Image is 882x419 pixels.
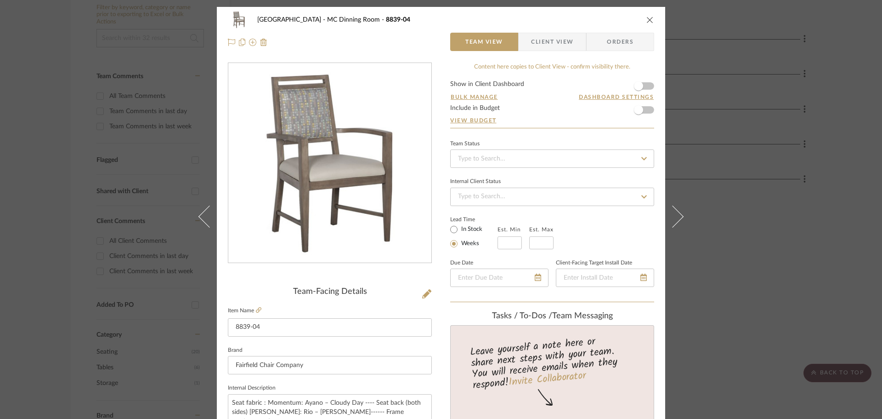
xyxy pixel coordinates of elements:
span: MC Dinning Room [327,17,386,23]
label: Est. Max [529,226,554,233]
button: Bulk Manage [450,93,498,101]
img: 33aabd9b-9fbb-41f8-a867-38e7ded10c4e_48x40.jpg [228,11,250,29]
label: Weeks [459,240,479,248]
label: Due Date [450,261,473,265]
div: Leave yourself a note here or share next steps with your team. You will receive emails when they ... [449,332,656,393]
label: Brand [228,348,243,353]
span: 8839-04 [386,17,410,23]
label: Client-Facing Target Install Date [556,261,632,265]
img: 33aabd9b-9fbb-41f8-a867-38e7ded10c4e_436x436.jpg [230,63,430,263]
span: Orders [597,33,644,51]
label: Est. Min [498,226,521,233]
div: Team-Facing Details [228,287,432,297]
div: 0 [228,63,431,263]
div: team Messaging [450,311,654,321]
div: Internal Client Status [450,179,501,184]
label: Lead Time [450,215,498,224]
input: Type to Search… [450,149,654,168]
label: Internal Description [228,386,276,390]
div: Content here copies to Client View - confirm visibility there. [450,63,654,72]
span: Team View [465,33,503,51]
input: Type to Search… [450,188,654,206]
label: Item Name [228,307,261,315]
input: Enter Due Date [450,269,548,287]
input: Enter Item Name [228,318,432,337]
span: Client View [531,33,573,51]
input: Enter Install Date [556,269,654,287]
img: Remove from project [260,39,267,46]
label: In Stock [459,225,482,234]
span: [GEOGRAPHIC_DATA] [257,17,327,23]
div: Team Status [450,142,480,146]
button: close [646,16,654,24]
mat-radio-group: Select item type [450,224,498,249]
input: Enter Brand [228,356,432,374]
span: Tasks / To-Dos / [492,312,552,320]
a: Invite Collaborator [508,368,587,391]
a: View Budget [450,117,654,124]
button: Dashboard Settings [578,93,654,101]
